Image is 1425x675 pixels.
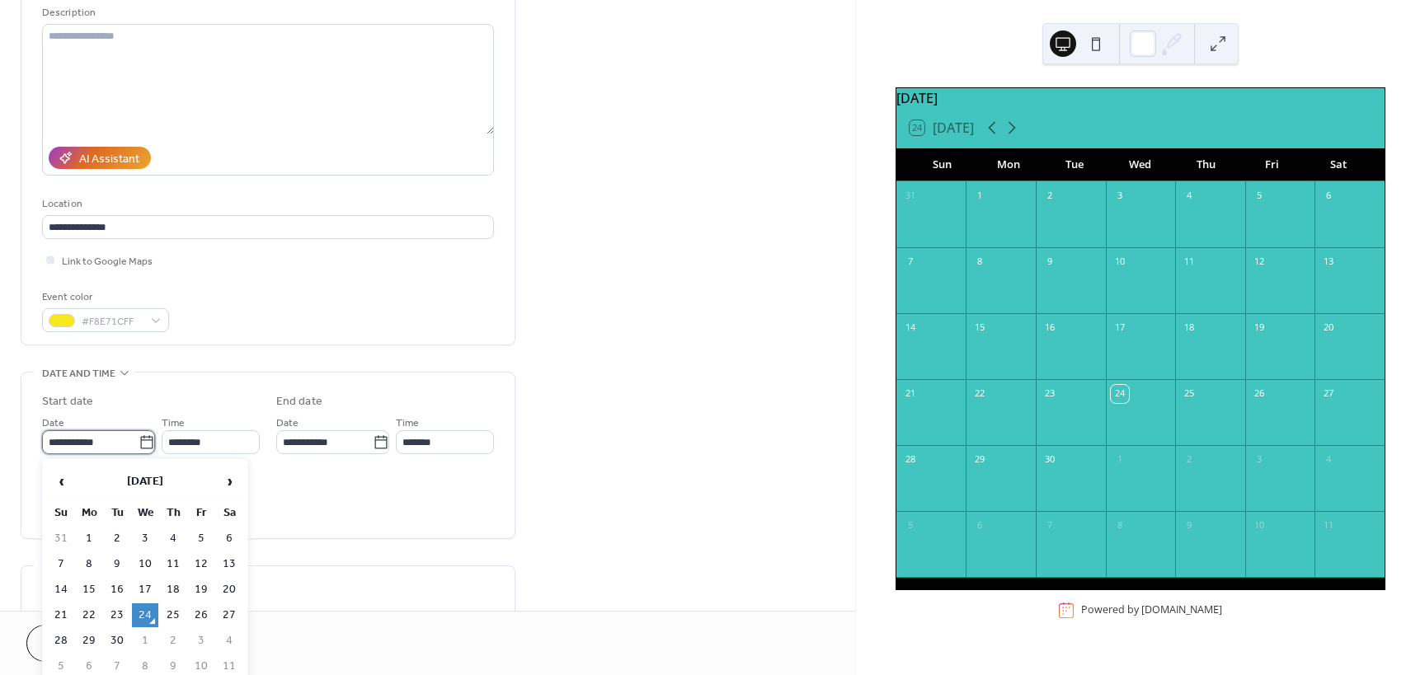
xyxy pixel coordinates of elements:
[1180,319,1198,337] div: 18
[1081,602,1222,616] div: Powered by
[132,578,158,602] td: 17
[49,465,73,498] span: ‹
[48,603,74,627] td: 21
[132,501,158,525] th: We
[1173,148,1239,181] div: Thu
[160,501,186,525] th: Th
[1111,451,1129,469] div: 1
[1111,253,1129,271] div: 10
[42,4,491,21] div: Description
[188,501,214,525] th: Fr
[160,603,186,627] td: 25
[1042,148,1108,181] div: Tue
[48,578,74,602] td: 14
[901,319,919,337] div: 14
[188,629,214,653] td: 3
[216,552,242,576] td: 13
[216,603,242,627] td: 27
[276,415,299,432] span: Date
[1319,517,1338,535] div: 11
[49,147,151,169] button: AI Assistant
[188,552,214,576] td: 12
[48,629,74,653] td: 28
[901,451,919,469] div: 28
[976,148,1042,181] div: Mon
[188,527,214,551] td: 5
[76,464,214,499] th: [DATE]
[188,578,214,602] td: 19
[188,603,214,627] td: 26
[1041,187,1059,205] div: 2
[42,288,166,306] div: Event color
[82,313,143,330] span: #F8E71CFF
[104,603,130,627] td: 23
[216,578,242,602] td: 20
[1319,187,1338,205] div: 6
[216,501,242,525] th: Sa
[1180,517,1198,535] div: 9
[1319,385,1338,403] div: 27
[1041,385,1059,403] div: 23
[160,552,186,576] td: 11
[132,603,158,627] td: 24
[104,501,130,525] th: Tu
[276,393,322,410] div: End date
[1250,253,1268,271] div: 12
[971,517,989,535] div: 6
[1041,253,1059,271] div: 9
[42,415,64,432] span: Date
[42,195,491,213] div: Location
[162,415,185,432] span: Time
[1250,187,1268,205] div: 5
[104,527,130,551] td: 2
[1239,148,1305,181] div: Fri
[26,625,128,662] button: Cancel
[896,88,1385,108] div: [DATE]
[1108,148,1173,181] div: Wed
[971,319,989,337] div: 15
[76,552,102,576] td: 8
[104,552,130,576] td: 9
[1041,517,1059,535] div: 7
[1111,319,1129,337] div: 17
[901,517,919,535] div: 5
[42,393,93,410] div: Start date
[1041,451,1059,469] div: 30
[1111,187,1129,205] div: 3
[901,187,919,205] div: 31
[1319,451,1338,469] div: 4
[217,465,242,498] span: ›
[971,187,989,205] div: 1
[1141,602,1222,616] a: [DOMAIN_NAME]
[48,552,74,576] td: 7
[132,552,158,576] td: 10
[1250,517,1268,535] div: 10
[216,629,242,653] td: 4
[104,629,130,653] td: 30
[48,501,74,525] th: Su
[1111,385,1129,403] div: 24
[1180,253,1198,271] div: 11
[1180,187,1198,205] div: 4
[79,151,139,168] div: AI Assistant
[1180,451,1198,469] div: 2
[48,527,74,551] td: 31
[76,629,102,653] td: 29
[62,253,153,270] span: Link to Google Maps
[76,603,102,627] td: 22
[1111,517,1129,535] div: 8
[160,629,186,653] td: 2
[76,527,102,551] td: 1
[76,501,102,525] th: Mo
[1319,253,1338,271] div: 13
[1180,385,1198,403] div: 25
[971,253,989,271] div: 8
[1319,319,1338,337] div: 20
[104,578,130,602] td: 16
[901,253,919,271] div: 7
[216,527,242,551] td: 6
[132,527,158,551] td: 3
[971,385,989,403] div: 22
[1250,385,1268,403] div: 26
